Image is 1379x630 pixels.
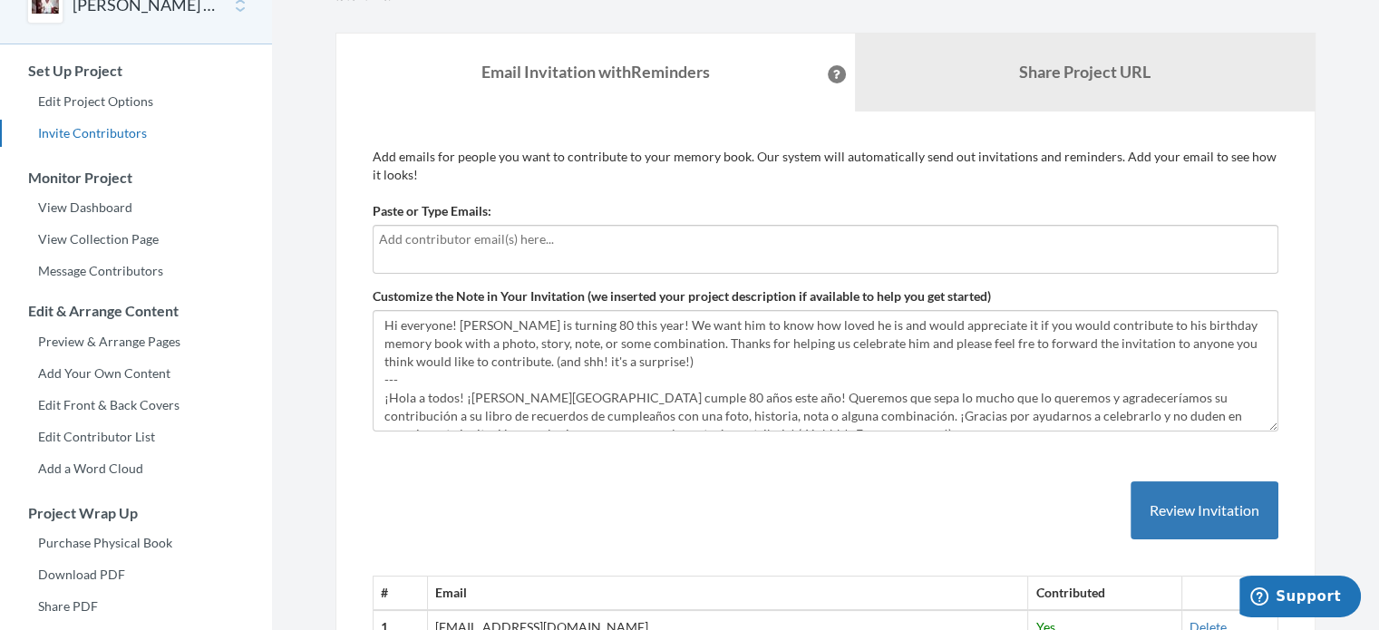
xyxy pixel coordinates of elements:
h3: Monitor Project [1,170,272,186]
b: Share Project URL [1019,62,1151,82]
p: Add emails for people you want to contribute to your memory book. Our system will automatically s... [373,148,1278,184]
th: # [374,577,428,610]
textarea: Hi everyone! [PERSON_NAME] is turning 80 this year! We want him to know how loved he is and would... [373,310,1278,431]
label: Paste or Type Emails: [373,202,491,220]
strong: Email Invitation with Reminders [481,62,710,82]
th: Contributed [1028,577,1182,610]
h3: Set Up Project [1,63,272,79]
input: Add contributor email(s) here... [379,229,1272,249]
h3: Project Wrap Up [1,505,272,521]
label: Customize the Note in Your Invitation (we inserted your project description if available to help ... [373,287,991,305]
th: Email [428,577,1028,610]
button: Review Invitation [1131,481,1278,540]
iframe: Opens a widget where you can chat to one of our agents [1239,576,1361,621]
h3: Edit & Arrange Content [1,303,272,319]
